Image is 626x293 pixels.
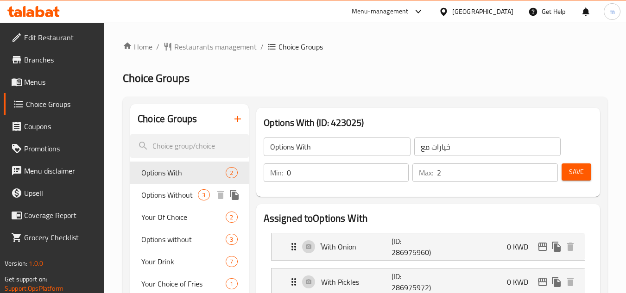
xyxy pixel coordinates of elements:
span: Save [569,166,584,178]
span: Promotions [24,143,97,154]
span: Options Without [141,189,198,200]
button: duplicate [550,240,563,254]
a: Upsell [4,182,105,204]
span: 7 [226,257,237,266]
a: Menus [4,71,105,93]
a: Branches [4,49,105,71]
p: 0 KWD [507,241,536,252]
p: 0 KWD [507,276,536,287]
span: m [609,6,615,17]
a: Home [123,41,152,52]
span: 3 [226,235,237,244]
div: Menu-management [352,6,409,17]
button: duplicate [228,188,241,202]
a: Coupons [4,115,105,137]
div: Expand [272,233,585,260]
li: / [260,41,264,52]
span: Coupons [24,121,97,132]
a: Choice Groups [4,93,105,115]
span: Coverage Report [24,210,97,221]
span: Branches [24,54,97,65]
span: Options With [141,167,226,178]
p: (ID: 286975960) [392,236,439,258]
span: 3 [198,191,209,199]
p: Max: [419,167,433,178]
p: With Pickles [321,276,392,287]
div: Your Of Choice2 [130,206,248,228]
span: Choice Groups [278,41,323,52]
span: Version: [5,257,27,269]
a: Coverage Report [4,204,105,226]
div: Choices [226,256,237,267]
button: delete [563,240,577,254]
span: Choice Groups [123,68,190,88]
a: Restaurants management [163,41,257,52]
span: Your Choice of Fries [141,278,226,289]
span: Menu disclaimer [24,165,97,176]
a: Menu disclaimer [4,160,105,182]
p: (ID: 286975972) [392,271,439,293]
span: Choice Groups [26,99,97,110]
span: 2 [226,213,237,222]
h2: Choice Groups [138,112,197,126]
div: [GEOGRAPHIC_DATA] [452,6,513,17]
p: Min: [270,167,283,178]
button: edit [536,240,550,254]
span: Restaurants management [174,41,257,52]
div: Options With2 [130,162,248,184]
div: Choices [226,212,237,223]
button: Save [562,163,591,181]
nav: breadcrumb [123,41,607,52]
input: search [130,134,248,158]
span: Edit Restaurant [24,32,97,43]
a: Grocery Checklist [4,226,105,249]
button: delete [563,275,577,289]
a: Promotions [4,137,105,160]
li: / [156,41,159,52]
span: 2 [226,168,237,177]
button: delete [214,188,228,202]
p: ًWith Onion [321,241,392,252]
div: Choices [198,189,209,200]
span: Your Drink [141,256,226,267]
span: Your Of Choice [141,212,226,223]
span: Grocery Checklist [24,232,97,243]
div: Options Without3deleteduplicate [130,184,248,206]
li: Expand [264,229,593,264]
div: Choices [226,234,237,245]
span: Menus [24,76,97,87]
a: Edit Restaurant [4,26,105,49]
div: Your Drink7 [130,250,248,273]
span: Get support on: [5,273,47,285]
h3: Options With (ID: 423025) [264,115,593,130]
button: duplicate [550,275,563,289]
h2: Assigned to Options With [264,212,593,225]
span: Options without [141,234,226,245]
div: Options without3 [130,228,248,250]
span: 1.0.0 [29,257,43,269]
button: edit [536,275,550,289]
span: 1 [226,280,237,288]
span: Upsell [24,187,97,199]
